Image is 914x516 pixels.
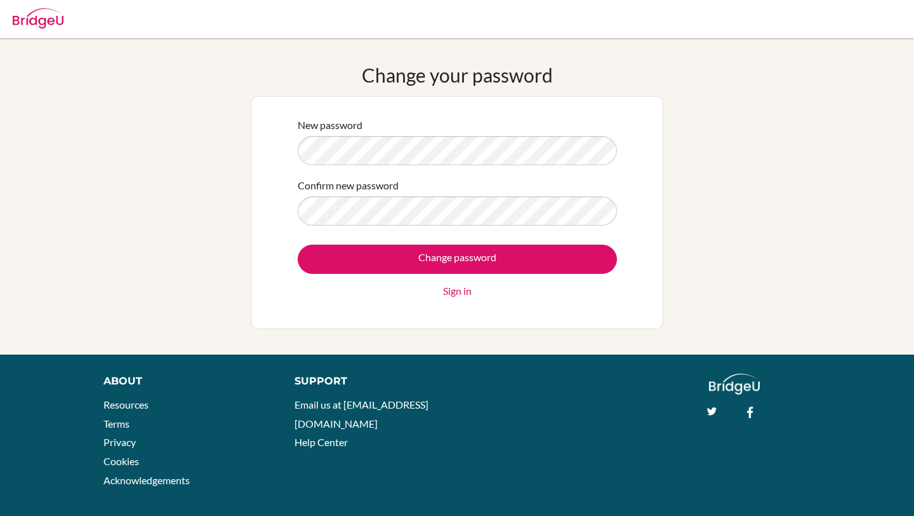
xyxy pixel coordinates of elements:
a: Terms [103,418,129,430]
a: Sign in [443,283,472,299]
img: Bridge-U [13,8,63,29]
label: New password [298,118,362,133]
a: Acknowledgements [103,474,190,486]
input: Change password [298,245,617,274]
div: About [103,374,266,389]
h1: Change your password [362,64,553,86]
a: Privacy [103,436,136,448]
img: logo_white@2x-f4f0deed5e89b7ecb1c2cc34c3e3d731f90f0f143d5ea2071677605dd97b5244.png [709,374,760,395]
a: Help Center [295,436,348,448]
div: Support [295,374,444,389]
a: Resources [103,398,149,411]
label: Confirm new password [298,178,399,193]
a: Cookies [103,455,139,467]
a: Email us at [EMAIL_ADDRESS][DOMAIN_NAME] [295,398,428,430]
